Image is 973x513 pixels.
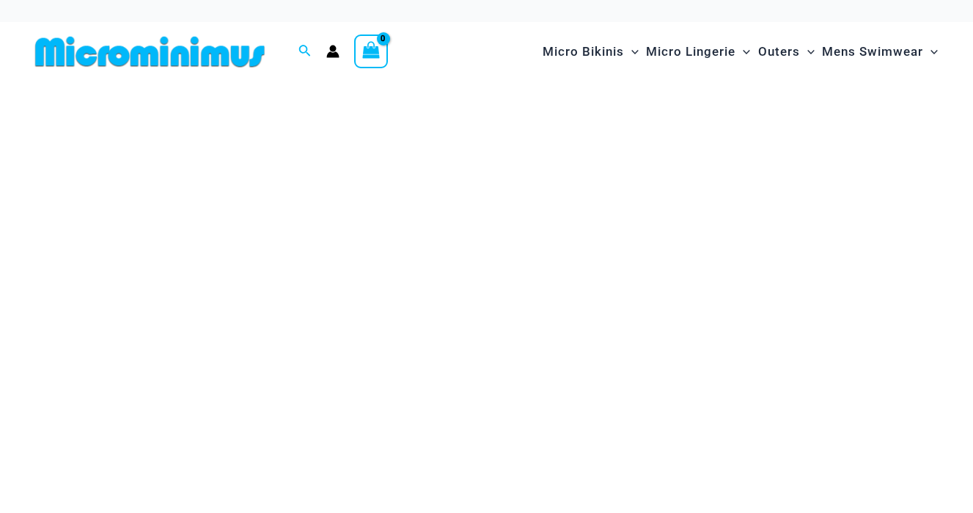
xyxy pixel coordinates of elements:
[29,35,271,68] img: MM SHOP LOGO FLAT
[624,33,639,70] span: Menu Toggle
[758,33,800,70] span: Outers
[543,33,624,70] span: Micro Bikinis
[818,29,941,74] a: Mens SwimwearMenu ToggleMenu Toggle
[646,33,735,70] span: Micro Lingerie
[537,27,944,76] nav: Site Navigation
[539,29,642,74] a: Micro BikinisMenu ToggleMenu Toggle
[754,29,818,74] a: OutersMenu ToggleMenu Toggle
[800,33,815,70] span: Menu Toggle
[298,43,312,61] a: Search icon link
[354,34,388,68] a: View Shopping Cart, empty
[923,33,938,70] span: Menu Toggle
[735,33,750,70] span: Menu Toggle
[326,45,339,58] a: Account icon link
[822,33,923,70] span: Mens Swimwear
[642,29,754,74] a: Micro LingerieMenu ToggleMenu Toggle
